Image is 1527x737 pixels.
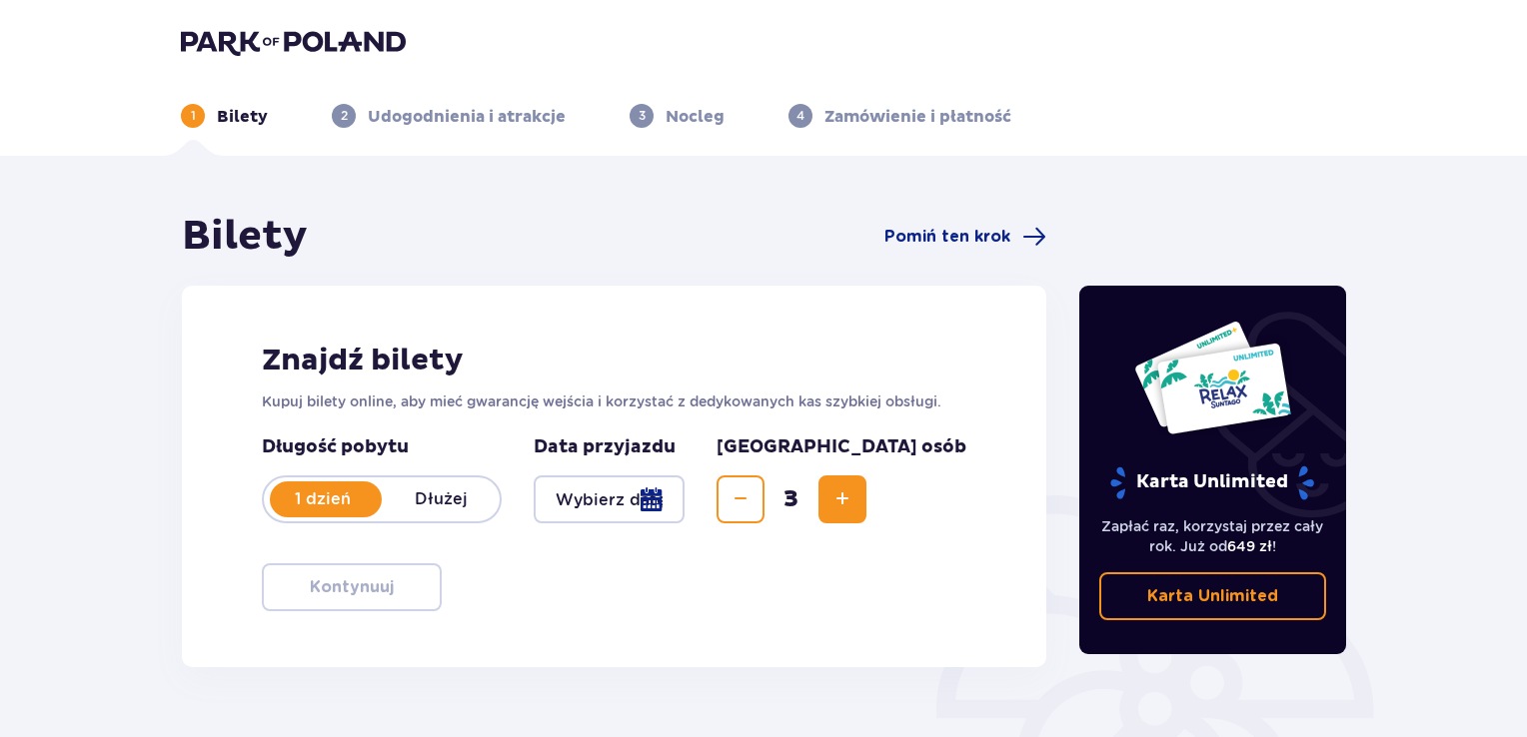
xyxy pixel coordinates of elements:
[534,435,676,459] p: Data przyjazdu
[717,435,966,459] p: [GEOGRAPHIC_DATA] osób
[1227,538,1272,554] span: 649 zł
[824,106,1011,128] p: Zamówienie i płatność
[217,106,268,128] p: Bilety
[818,475,866,523] button: Increase
[262,342,966,379] h2: Znajdź bilety
[264,488,382,510] p: 1 dzień
[1147,585,1278,607] p: Karta Unlimited
[262,563,442,611] button: Kontynuuj
[1108,465,1316,500] p: Karta Unlimited
[717,475,764,523] button: Decrease
[191,107,196,125] p: 1
[182,212,308,262] h1: Bilety
[884,225,1046,249] a: Pomiń ten krok
[768,484,814,514] span: 3
[666,106,725,128] p: Nocleg
[1099,572,1327,620] a: Karta Unlimited
[1099,516,1327,556] p: Zapłać raz, korzystaj przez cały rok. Już od !
[310,576,394,598] p: Kontynuuj
[639,107,646,125] p: 3
[262,391,966,411] p: Kupuj bilety online, aby mieć gwarancję wejścia i korzystać z dedykowanych kas szybkiej obsługi.
[181,28,406,56] img: Park of Poland logo
[262,435,502,459] p: Długość pobytu
[368,106,566,128] p: Udogodnienia i atrakcje
[382,488,500,510] p: Dłużej
[341,107,348,125] p: 2
[796,107,804,125] p: 4
[884,226,1010,248] span: Pomiń ten krok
